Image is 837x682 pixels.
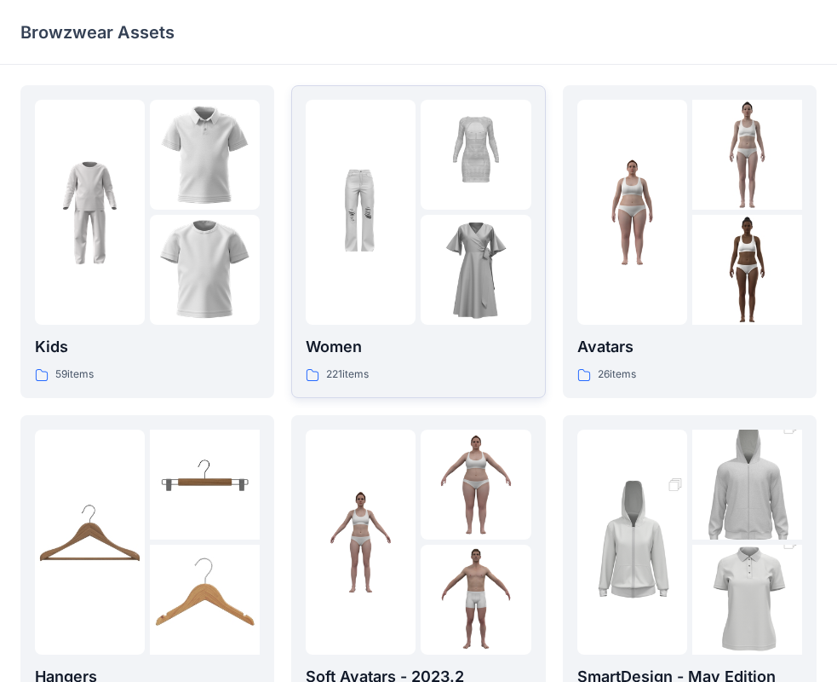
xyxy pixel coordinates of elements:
p: 26 items [598,366,636,384]
a: folder 1folder 2folder 3Women221items [291,85,545,398]
p: Kids [35,335,260,359]
img: folder 2 [692,100,802,210]
img: folder 1 [577,158,687,268]
img: folder 2 [421,430,530,540]
img: folder 1 [35,158,145,268]
p: 59 items [55,366,94,384]
img: folder 2 [692,402,802,568]
img: folder 2 [150,430,260,540]
img: folder 2 [421,100,530,210]
img: folder 3 [421,545,530,655]
img: folder 2 [150,100,260,210]
p: 221 items [326,366,369,384]
img: folder 1 [306,158,416,268]
img: folder 3 [692,215,802,325]
img: folder 3 [150,545,260,655]
a: folder 1folder 2folder 3Avatars26items [563,85,817,398]
p: Women [306,335,530,359]
p: Avatars [577,335,802,359]
img: folder 1 [35,487,145,597]
img: folder 1 [306,487,416,597]
p: Browzwear Assets [20,20,175,44]
img: folder 3 [150,215,260,325]
img: folder 3 [421,215,530,325]
img: folder 1 [577,459,687,625]
a: folder 1folder 2folder 3Kids59items [20,85,274,398]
